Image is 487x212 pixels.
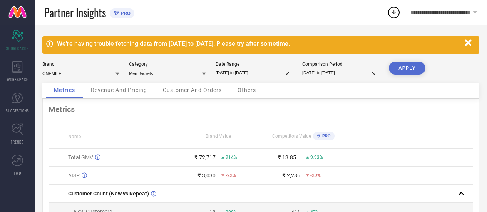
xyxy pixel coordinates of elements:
[197,172,216,179] div: ₹ 3,030
[68,190,149,197] span: Customer Count (New vs Repeat)
[387,5,401,19] div: Open download list
[68,134,81,139] span: Name
[54,87,75,93] span: Metrics
[11,139,24,145] span: TRENDS
[216,62,293,67] div: Date Range
[226,173,236,178] span: -22%
[42,62,119,67] div: Brand
[68,172,80,179] span: AISP
[44,5,106,20] span: Partner Insights
[91,87,147,93] span: Revenue And Pricing
[194,154,216,160] div: ₹ 72,717
[7,77,28,82] span: WORKSPACE
[272,134,311,139] span: Competitors Value
[163,87,222,93] span: Customer And Orders
[49,105,473,114] div: Metrics
[206,134,231,139] span: Brand Value
[282,172,300,179] div: ₹ 2,286
[119,10,131,16] span: PRO
[57,40,461,47] div: We're having trouble fetching data from [DATE] to [DATE]. Please try after sometime.
[238,87,256,93] span: Others
[68,154,93,160] span: Total GMV
[216,69,293,77] input: Select date range
[6,45,29,51] span: SCORECARDS
[302,62,379,67] div: Comparison Period
[320,134,331,139] span: PRO
[310,173,321,178] span: -29%
[226,155,237,160] span: 214%
[129,62,206,67] div: Category
[278,154,300,160] div: ₹ 13.85 L
[14,170,21,176] span: FWD
[389,62,425,75] button: APPLY
[310,155,323,160] span: 9.93%
[302,69,379,77] input: Select comparison period
[6,108,29,114] span: SUGGESTIONS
